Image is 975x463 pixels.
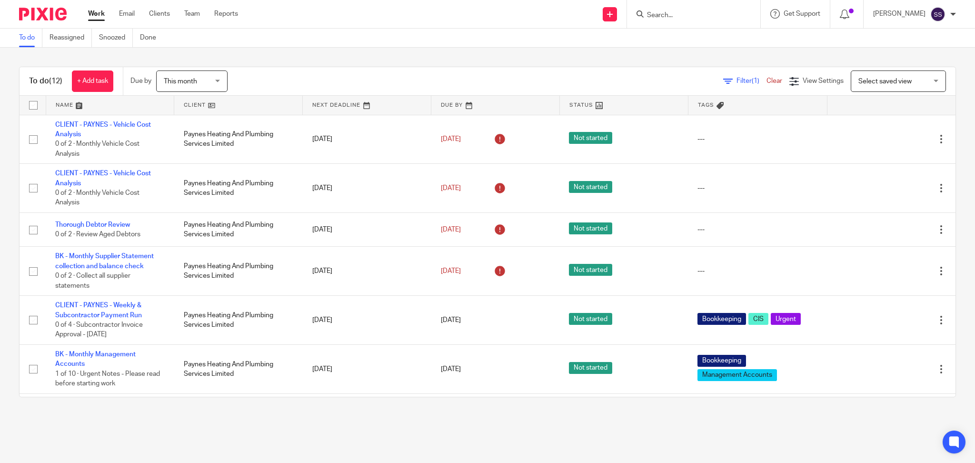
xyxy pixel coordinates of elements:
a: Clear [766,78,782,84]
div: --- [697,134,817,144]
a: CLIENT - PAYNES - Weekly & Subcontractor Payment Run [55,302,142,318]
span: Not started [569,313,612,325]
span: Select saved view [858,78,912,85]
a: Done [140,29,163,47]
td: [DATE] [303,247,431,296]
a: + Add task [72,70,113,92]
span: 0 of 2 · Review Aged Debtors [55,231,140,238]
span: (1) [752,78,759,84]
span: Bookkeeping [697,355,746,367]
td: [DATE] [303,296,431,345]
td: Paynes Heating And Plumbing Services Limited [174,115,303,164]
a: CLIENT - PAYNES - Vehicle Cost Analysis [55,121,151,138]
td: [DATE] [303,115,431,164]
td: Paynes Heating And Plumbing Services Limited [174,296,303,345]
span: Management Accounts [697,369,777,381]
p: Due by [130,76,151,86]
span: View Settings [803,78,844,84]
td: Mpw Group Sw Limited [174,393,303,443]
span: Not started [569,362,612,374]
span: Bookkeeping [697,313,746,325]
span: 0 of 2 · Monthly Vehicle Cost Analysis [55,141,139,157]
span: Not started [569,132,612,144]
a: CLIENT - PAYNES - Vehicle Cost Analysis [55,170,151,186]
p: [PERSON_NAME] [873,9,925,19]
span: 1 of 10 · Urgent Notes - Please read before starting work [55,371,160,387]
span: Urgent [771,313,801,325]
img: svg%3E [930,7,945,22]
td: Paynes Heating And Plumbing Services Limited [174,164,303,213]
a: BK - Monthly Management Accounts [55,351,136,367]
td: [DATE] [303,213,431,247]
span: 0 of 2 · Collect all supplier statements [55,272,130,289]
span: Get Support [784,10,820,17]
span: 0 of 4 · Subcontractor Invoice Approval - [DATE] [55,322,143,338]
span: [DATE] [441,136,461,142]
a: Clients [149,9,170,19]
div: --- [697,266,817,276]
span: Not started [569,181,612,193]
span: (12) [49,77,62,85]
td: Paynes Heating And Plumbing Services Limited [174,247,303,296]
div: --- [697,225,817,234]
td: [DATE] [303,164,431,213]
a: Team [184,9,200,19]
span: [DATE] [441,185,461,191]
span: Filter [736,78,766,84]
td: [DATE] [303,393,431,443]
a: Thorough Debtor Review [55,221,130,228]
a: Email [119,9,135,19]
span: [DATE] [441,268,461,274]
span: CIS [748,313,768,325]
span: Not started [569,222,612,234]
span: [DATE] [441,317,461,323]
a: Work [88,9,105,19]
img: Pixie [19,8,67,20]
a: BK - Monthly Supplier Statement collection and balance check [55,253,154,269]
span: Not started [569,264,612,276]
td: [DATE] [303,345,431,394]
a: Reassigned [50,29,92,47]
span: This month [164,78,197,85]
td: Paynes Heating And Plumbing Services Limited [174,345,303,394]
span: [DATE] [441,366,461,372]
div: --- [697,183,817,193]
a: To do [19,29,42,47]
span: 0 of 2 · Monthly Vehicle Cost Analysis [55,190,139,206]
h1: To do [29,76,62,86]
span: [DATE] [441,226,461,233]
input: Search [646,11,732,20]
td: Paynes Heating And Plumbing Services Limited [174,213,303,247]
span: Tags [698,102,714,108]
a: Reports [214,9,238,19]
a: Snoozed [99,29,133,47]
